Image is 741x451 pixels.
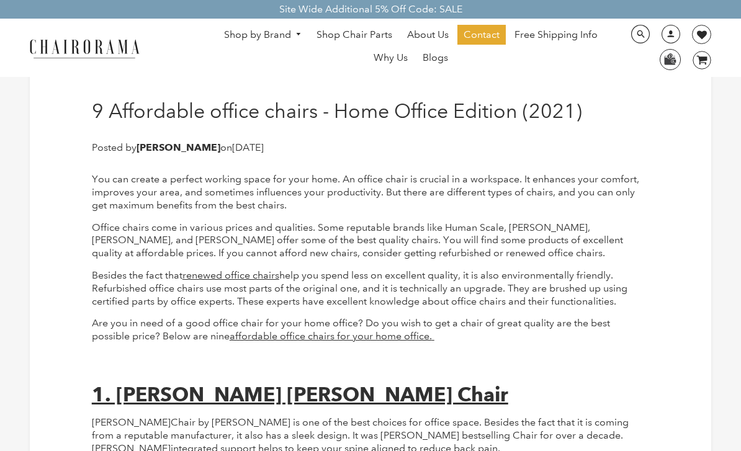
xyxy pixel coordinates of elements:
[92,416,629,441] span: Chair by [PERSON_NAME] is one of the best choices for office space. Besides the fact that it is c...
[232,141,264,153] time: [DATE]
[92,173,639,211] span: You can create a perfect working space for your home. An office chair is crucial in a workspace. ...
[92,141,582,154] p: Posted by on
[514,29,598,42] span: Free Shipping Info
[92,317,610,342] span: Are you in need of a good office chair for your home office? Do you wish to get a chair of great ...
[432,330,434,342] a: chairorama
[92,221,623,259] span: Office chairs come in various prices and qualities. Some reputable brands like Human Scale, [PERS...
[317,29,392,42] span: Shop Chair Parts
[182,269,279,281] a: renewed office chairs
[218,25,308,45] a: Shop by Brand
[401,25,455,45] a: About Us
[310,25,398,45] a: Shop Chair Parts
[660,50,680,68] img: WhatsApp_Image_2024-07-12_at_16.23.01.webp
[92,269,627,307] span: Besides the fact that help you spend less on excellent quality, it is also environmentally friend...
[92,416,171,428] span: [PERSON_NAME]
[416,48,454,68] a: Blogs
[92,382,508,406] a: 1. [PERSON_NAME] [PERSON_NAME] Chair
[457,25,506,45] a: Contact
[199,25,622,71] nav: DesktopNavigation
[407,29,449,42] span: About Us
[230,330,432,342] a: affordable office chairs for your home office.
[92,99,582,123] h1: 9 Affordable office chairs - Home Office Edition (2021)
[22,37,146,59] img: chairorama
[423,51,448,65] span: Blogs
[374,51,408,65] span: Why Us
[367,48,414,68] a: Why Us
[464,29,500,42] span: Contact
[137,141,220,153] strong: [PERSON_NAME]
[508,25,604,45] a: Free Shipping Info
